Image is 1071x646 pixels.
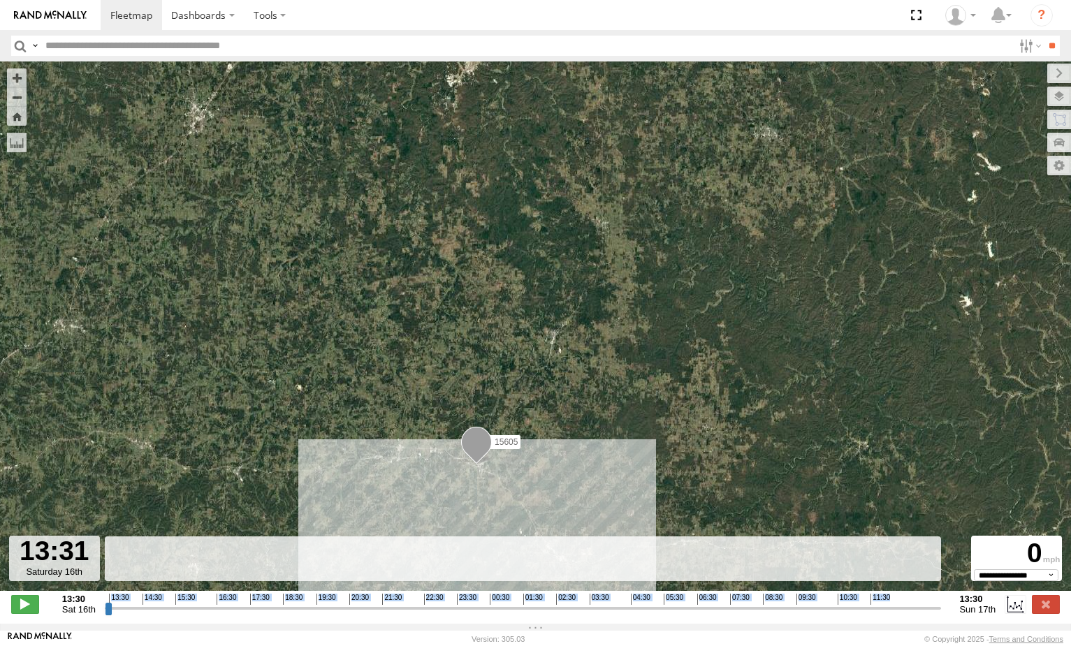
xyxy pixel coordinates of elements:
[940,5,981,26] div: Paul Withrow
[175,594,195,605] span: 15:30
[959,604,996,615] span: Sun 17th Aug 2025
[697,594,717,605] span: 06:30
[7,107,27,126] button: Zoom Home
[490,594,509,605] span: 00:30
[14,10,87,20] img: rand-logo.svg
[472,635,525,643] div: Version: 305.03
[924,635,1063,643] div: © Copyright 2025 -
[109,594,129,605] span: 13:30
[7,87,27,107] button: Zoom out
[62,604,96,615] span: Sat 16th Aug 2025
[382,594,402,605] span: 21:30
[796,594,816,605] span: 09:30
[495,437,518,447] span: 15605
[8,632,72,646] a: Visit our Website
[590,594,609,605] span: 03:30
[316,594,336,605] span: 19:30
[631,594,650,605] span: 04:30
[973,538,1060,569] div: 0
[29,36,41,56] label: Search Query
[1014,36,1044,56] label: Search Filter Options
[11,595,39,613] label: Play/Stop
[7,68,27,87] button: Zoom in
[730,594,750,605] span: 07:30
[556,594,576,605] span: 02:30
[664,594,683,605] span: 05:30
[838,594,857,605] span: 10:30
[457,594,476,605] span: 23:30
[523,594,543,605] span: 01:30
[1032,595,1060,613] label: Close
[217,594,236,605] span: 16:30
[959,594,996,604] strong: 13:30
[283,594,303,605] span: 18:30
[763,594,782,605] span: 08:30
[424,594,444,605] span: 22:30
[250,594,270,605] span: 17:30
[989,635,1063,643] a: Terms and Conditions
[1030,4,1053,27] i: ?
[7,133,27,152] label: Measure
[349,594,369,605] span: 20:30
[143,594,162,605] span: 14:30
[1047,156,1071,175] label: Map Settings
[62,594,96,604] strong: 13:30
[870,594,890,605] span: 11:30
